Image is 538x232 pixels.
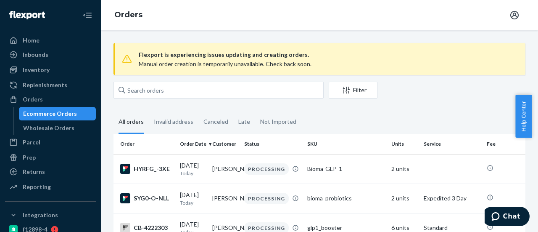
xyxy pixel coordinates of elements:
[23,153,36,162] div: Prep
[23,51,48,59] div: Inbounds
[119,111,144,134] div: All orders
[506,7,523,24] button: Open account menu
[120,164,173,174] div: HYRFG_-3XE
[209,154,241,184] td: [PERSON_NAME]
[388,184,420,213] td: 2 units
[5,48,96,61] a: Inbounds
[5,151,96,164] a: Prep
[23,138,40,147] div: Parcel
[120,193,173,203] div: SYG0-O-NLL
[23,95,43,104] div: Orders
[244,163,289,175] div: PROCESSING
[388,154,420,184] td: 2 units
[9,11,45,19] img: Flexport logo
[177,134,209,154] th: Order Date
[154,111,193,133] div: Invalid address
[5,180,96,194] a: Reporting
[180,191,206,206] div: [DATE]
[79,7,96,24] button: Close Navigation
[108,3,149,27] ol: breadcrumbs
[19,121,96,135] a: Wholesale Orders
[23,168,45,176] div: Returns
[23,109,77,118] div: Ecommerce Orders
[5,165,96,179] a: Returns
[485,207,530,228] iframe: Opens a widget where you can chat to one of our agents
[23,81,67,89] div: Replenishments
[19,107,96,120] a: Ecommerce Orders
[260,111,296,133] div: Not Imported
[244,193,289,204] div: PROCESSING
[388,134,420,154] th: Units
[307,165,385,173] div: Bioma-GLP-1
[212,140,238,147] div: Customer
[23,183,51,191] div: Reporting
[113,134,177,154] th: Order
[23,124,74,132] div: Wholesale Orders
[329,86,377,94] div: Filter
[5,208,96,222] button: Integrations
[329,82,377,99] button: Filter
[483,134,534,154] th: Fee
[424,194,480,203] p: Expedited 3 Day
[238,111,250,133] div: Late
[5,63,96,77] a: Inventory
[113,82,324,99] input: Search orders
[515,95,532,138] button: Help Center
[139,60,311,67] span: Manual order creation is temporarily unavailable. Check back soon.
[139,50,515,60] span: Flexport is experiencing issues updating and creating orders.
[209,184,241,213] td: [PERSON_NAME]
[304,134,388,154] th: SKU
[203,111,228,133] div: Canceled
[424,224,480,232] p: Standard
[23,66,50,74] div: Inventory
[307,194,385,203] div: bioma_probiotics
[180,170,206,177] p: Today
[5,136,96,149] a: Parcel
[180,161,206,177] div: [DATE]
[114,10,142,19] a: Orders
[5,78,96,92] a: Replenishments
[23,211,58,219] div: Integrations
[180,199,206,206] p: Today
[5,34,96,47] a: Home
[241,134,304,154] th: Status
[420,134,483,154] th: Service
[23,36,40,45] div: Home
[5,93,96,106] a: Orders
[307,224,385,232] div: glp1_booster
